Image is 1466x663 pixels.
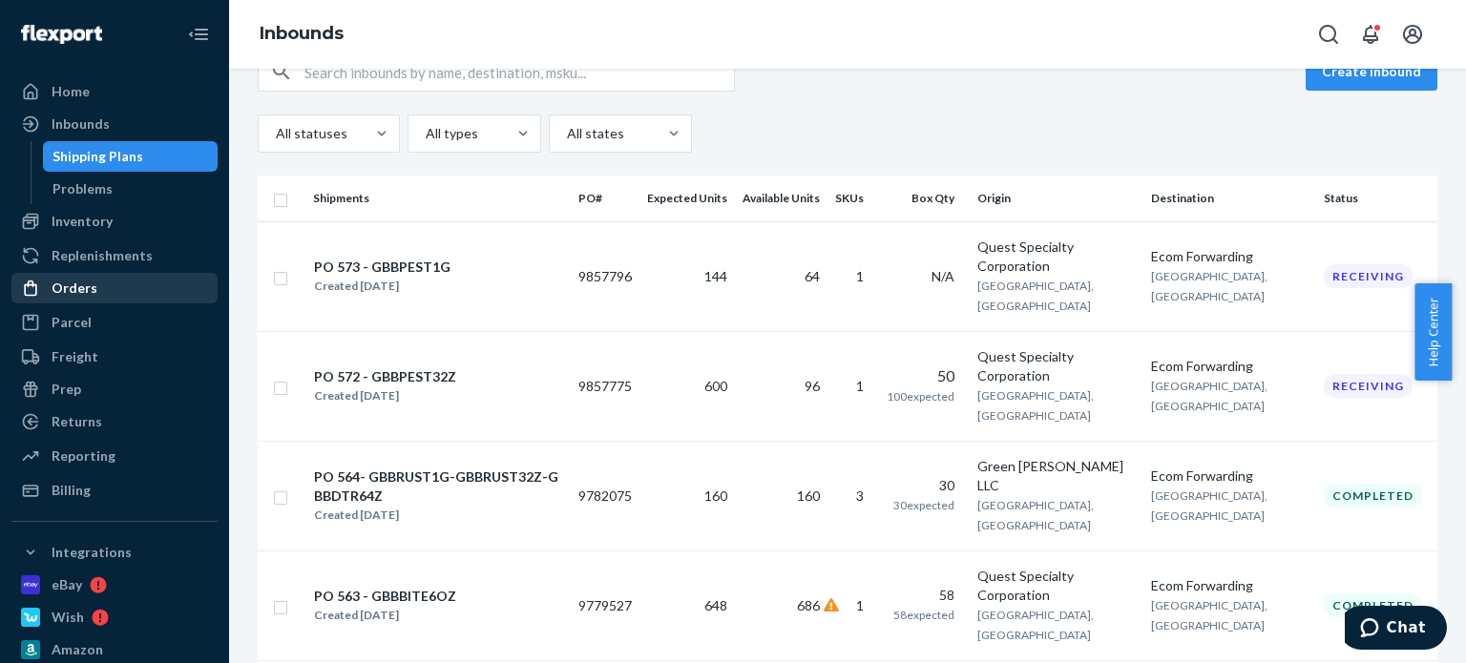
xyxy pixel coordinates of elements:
div: 30 [887,476,954,495]
input: Search inbounds by name, destination, msku... [304,52,734,91]
span: 160 [704,487,727,504]
a: Reporting [11,441,218,471]
div: Problems [52,179,113,198]
span: [GEOGRAPHIC_DATA], [GEOGRAPHIC_DATA] [977,279,1094,313]
div: Replenishments [52,246,153,265]
span: 1 [856,378,864,394]
div: Ecom Forwarding [1151,357,1309,376]
span: 64 [805,268,820,284]
span: 1 [856,268,864,284]
button: Help Center [1414,283,1452,381]
span: [GEOGRAPHIC_DATA], [GEOGRAPHIC_DATA] [1151,598,1267,632]
div: Wish [52,608,84,627]
td: 9779527 [571,550,639,660]
button: Open notifications [1351,15,1390,53]
div: Completed [1324,593,1422,617]
div: PO 572 - GBBPEST32Z [314,367,456,386]
div: Created [DATE] [314,606,456,625]
ol: breadcrumbs [244,7,359,62]
span: 686 [797,597,820,613]
a: Problems [43,174,219,204]
a: Billing [11,475,218,506]
a: Inbounds [11,109,218,139]
th: PO# [571,176,639,221]
div: Prep [52,380,81,399]
th: Box Qty [879,176,970,221]
th: SKUs [827,176,879,221]
div: Created [DATE] [314,277,450,296]
a: Prep [11,374,218,404]
div: Integrations [52,543,132,562]
span: 600 [704,378,727,394]
span: 100 expected [887,389,954,404]
div: Parcel [52,313,92,332]
img: Flexport logo [21,25,102,44]
th: Shipments [305,176,571,221]
td: 9857796 [571,221,639,331]
button: Open account menu [1393,15,1432,53]
span: 30 expected [893,498,954,512]
div: Inbounds [52,114,110,134]
input: All states [565,124,567,143]
div: Ecom Forwarding [1151,247,1309,266]
div: Shipping Plans [52,147,143,166]
a: Freight [11,342,218,372]
div: Green [PERSON_NAME] LLC [977,457,1135,495]
button: Create inbound [1306,52,1437,91]
span: 58 expected [893,608,954,622]
div: Created [DATE] [314,386,456,405]
div: PO 564- GBBRUST1G-GBBRUST32Z-GBBDTR64Z [314,467,562,506]
div: 50 [887,365,954,387]
span: 1 [856,597,864,613]
div: 58 [887,586,954,605]
a: Inbounds [260,23,344,44]
td: 9857775 [571,331,639,441]
div: Billing [52,481,91,500]
div: Receiving [1324,264,1413,288]
div: Ecom Forwarding [1151,466,1309,486]
span: [GEOGRAPHIC_DATA], [GEOGRAPHIC_DATA] [977,498,1094,532]
a: Inventory [11,206,218,237]
div: Quest Specialty Corporation [977,567,1135,605]
span: [GEOGRAPHIC_DATA], [GEOGRAPHIC_DATA] [977,608,1094,642]
div: Ecom Forwarding [1151,576,1309,595]
div: Reporting [52,446,115,466]
td: 9782075 [571,441,639,550]
button: Open Search Box [1309,15,1348,53]
a: Home [11,76,218,107]
div: Returns [52,412,102,431]
th: Destination [1143,176,1316,221]
iframe: Opens a widget where you can chat to one of our agents [1345,606,1447,653]
span: N/A [932,268,954,284]
span: [GEOGRAPHIC_DATA], [GEOGRAPHIC_DATA] [977,388,1094,423]
span: 648 [704,597,727,613]
div: Quest Specialty Corporation [977,347,1135,385]
span: [GEOGRAPHIC_DATA], [GEOGRAPHIC_DATA] [1151,488,1267,523]
span: 160 [797,487,820,504]
div: Receiving [1324,374,1413,398]
span: 96 [805,378,820,394]
th: Expected Units [639,176,735,221]
div: eBay [52,575,82,594]
div: Completed [1324,484,1422,508]
div: PO 573 - GBBPEST1G [314,258,450,277]
button: Integrations [11,537,218,568]
button: Close Navigation [179,15,218,53]
a: eBay [11,570,218,600]
a: Wish [11,602,218,632]
span: 3 [856,487,864,504]
div: Home [52,82,90,101]
th: Status [1316,176,1437,221]
a: Returns [11,406,218,437]
th: Available Units [735,176,827,221]
div: Freight [52,347,98,366]
a: Replenishments [11,240,218,271]
div: Amazon [52,640,103,659]
a: Parcel [11,307,218,338]
div: Orders [52,279,97,298]
span: [GEOGRAPHIC_DATA], [GEOGRAPHIC_DATA] [1151,379,1267,413]
div: Quest Specialty Corporation [977,238,1135,276]
span: [GEOGRAPHIC_DATA], [GEOGRAPHIC_DATA] [1151,269,1267,303]
th: Origin [970,176,1142,221]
